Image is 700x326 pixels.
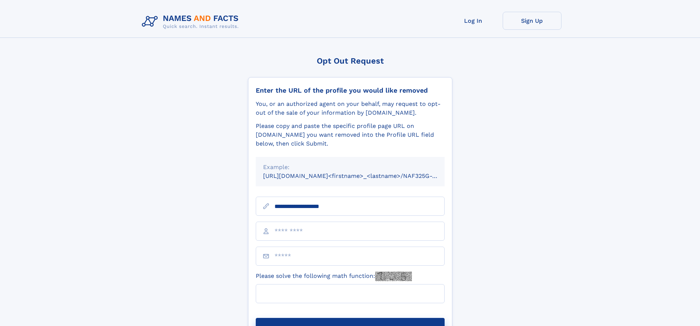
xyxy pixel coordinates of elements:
img: Logo Names and Facts [139,12,245,32]
div: Example: [263,163,437,172]
div: Opt Out Request [248,56,452,65]
div: Enter the URL of the profile you would like removed [256,86,445,94]
div: You, or an authorized agent on your behalf, may request to opt-out of the sale of your informatio... [256,100,445,117]
label: Please solve the following math function: [256,272,412,281]
a: Sign Up [503,12,561,30]
small: [URL][DOMAIN_NAME]<firstname>_<lastname>/NAF325G-xxxxxxxx [263,172,459,179]
a: Log In [444,12,503,30]
div: Please copy and paste the specific profile page URL on [DOMAIN_NAME] you want removed into the Pr... [256,122,445,148]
